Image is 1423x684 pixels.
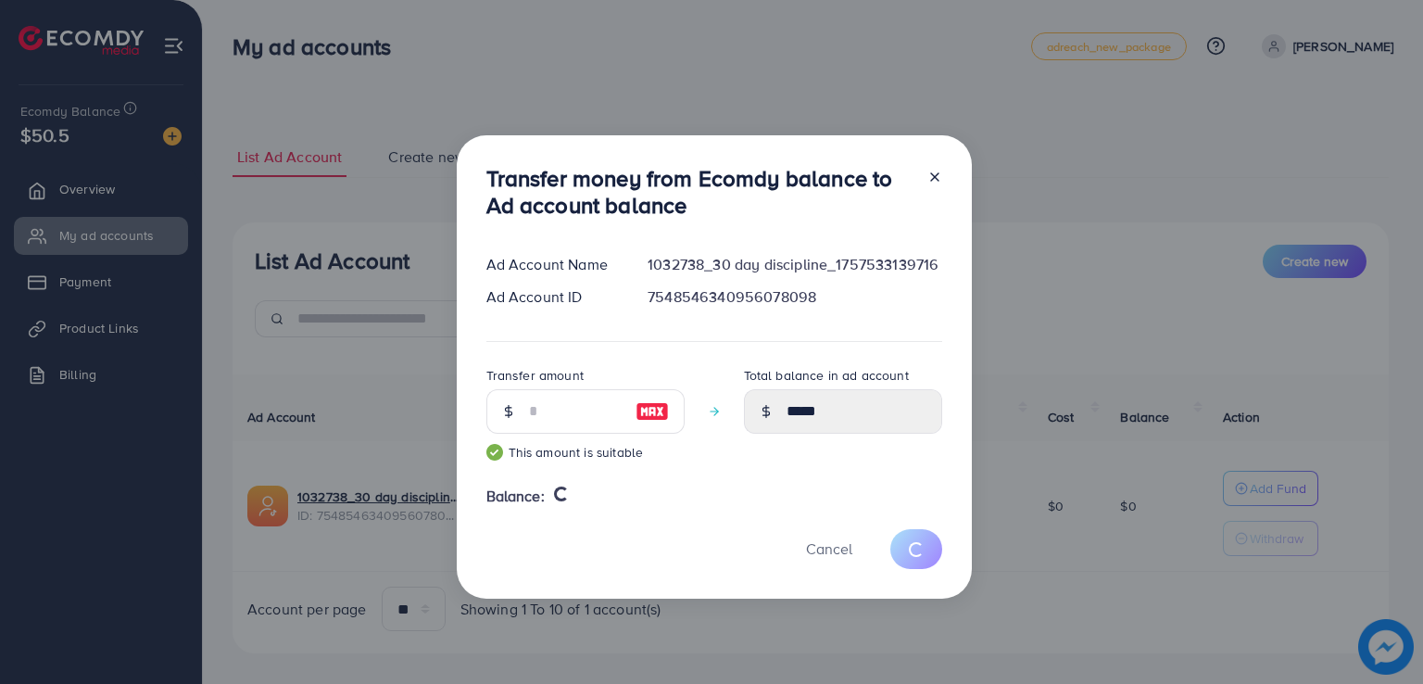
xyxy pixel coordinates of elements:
[636,400,669,423] img: image
[806,538,852,559] span: Cancel
[472,254,634,275] div: Ad Account Name
[744,366,909,385] label: Total balance in ad account
[486,444,503,461] img: guide
[783,529,875,569] button: Cancel
[486,165,913,219] h3: Transfer money from Ecomdy balance to Ad account balance
[486,366,584,385] label: Transfer amount
[633,286,956,308] div: 7548546340956078098
[486,443,685,462] small: This amount is suitable
[633,254,956,275] div: 1032738_30 day discipline_1757533139716
[472,286,634,308] div: Ad Account ID
[486,486,545,507] span: Balance:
